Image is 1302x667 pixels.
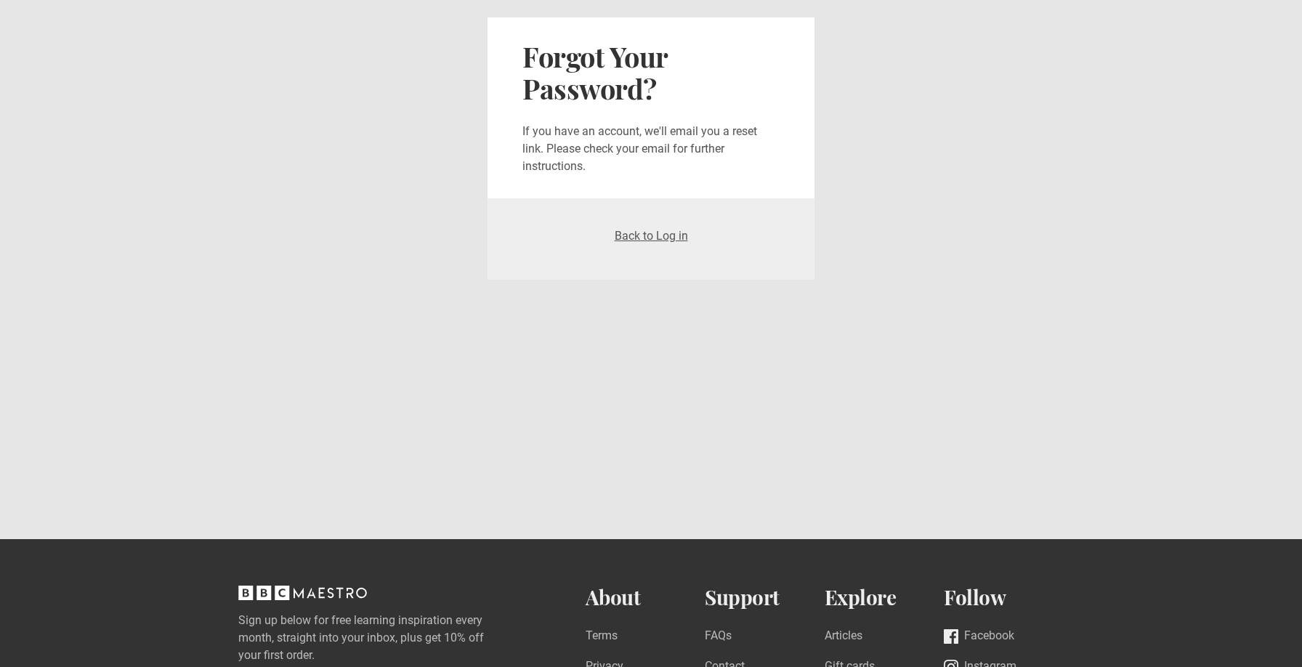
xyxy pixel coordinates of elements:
[944,586,1064,610] h2: Follow
[586,627,618,647] a: Terms
[705,627,732,647] a: FAQs
[238,586,367,600] svg: BBC Maestro, back to top
[944,627,1014,647] a: Facebook
[586,586,705,610] h2: About
[825,627,862,647] a: Articles
[825,586,945,610] h2: Explore
[238,591,367,605] a: BBC Maestro, back to top
[615,229,688,243] a: Back to Log in
[522,41,780,105] h2: Forgot Your Password?
[522,123,780,175] p: If you have an account, we'll email you a reset link. Please check your email for further instruc...
[705,586,825,610] h2: Support
[238,612,527,664] label: Sign up below for free learning inspiration every month, straight into your inbox, plus get 10% o...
